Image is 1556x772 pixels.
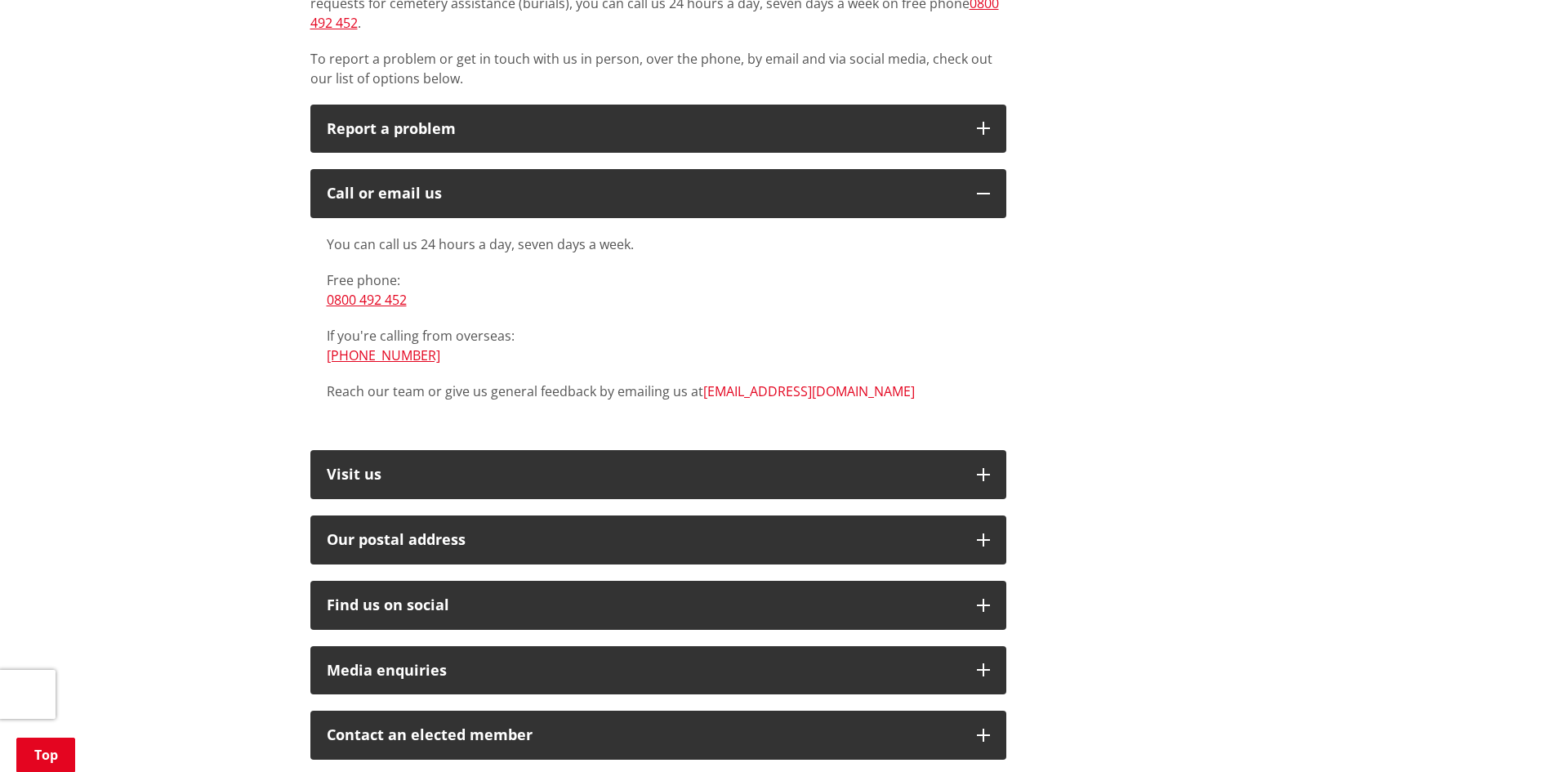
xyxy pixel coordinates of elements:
[327,291,407,309] a: 0800 492 452
[327,663,961,679] div: Media enquiries
[310,450,1006,499] button: Visit us
[310,49,1006,88] p: To report a problem or get in touch with us in person, over the phone, by email and via social me...
[703,382,915,400] a: [EMAIL_ADDRESS][DOMAIN_NAME]
[327,597,961,614] div: Find us on social
[327,234,990,254] p: You can call us 24 hours a day, seven days a week.
[310,105,1006,154] button: Report a problem
[327,346,440,364] a: [PHONE_NUMBER]
[327,382,990,401] p: Reach our team or give us general feedback by emailing us at
[310,711,1006,760] button: Contact an elected member
[327,532,961,548] h2: Our postal address
[16,738,75,772] a: Top
[1481,703,1540,762] iframe: Messenger Launcher
[327,270,990,310] p: Free phone:
[310,515,1006,564] button: Our postal address
[327,727,961,743] p: Contact an elected member
[310,646,1006,695] button: Media enquiries
[327,466,961,483] p: Visit us
[327,326,990,365] p: If you're calling from overseas:
[327,185,961,202] div: Call or email us
[327,121,961,137] p: Report a problem
[310,169,1006,218] button: Call or email us
[310,581,1006,630] button: Find us on social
